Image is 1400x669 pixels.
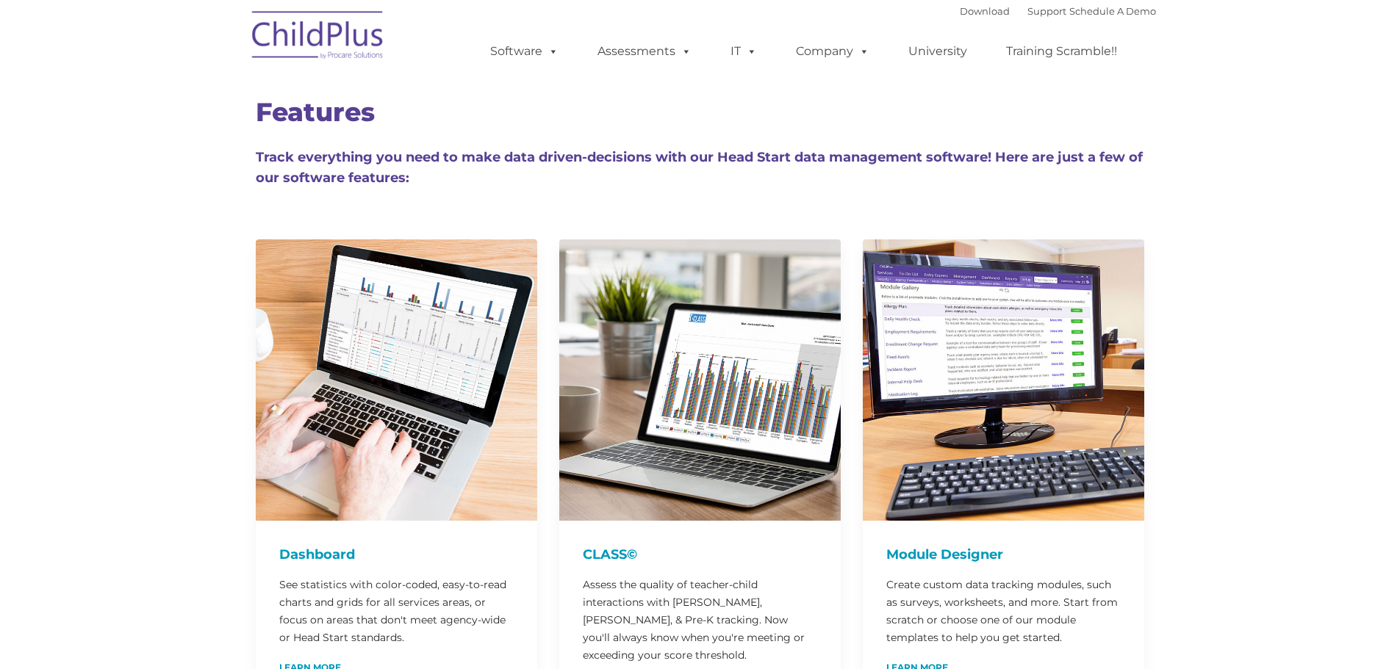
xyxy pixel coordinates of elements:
[863,239,1144,521] img: ModuleDesigner750
[245,1,392,74] img: ChildPlus by Procare Solutions
[894,37,982,66] a: University
[256,96,375,128] span: Features
[991,37,1132,66] a: Training Scramble!!
[1069,5,1156,17] a: Schedule A Demo
[960,5,1156,17] font: |
[559,239,841,521] img: CLASS-750
[1027,5,1066,17] a: Support
[583,37,706,66] a: Assessments
[279,576,514,646] p: See statistics with color-coded, easy-to-read charts and grids for all services areas, or focus o...
[583,544,817,565] h4: CLASS©
[886,576,1121,646] p: Create custom data tracking modules, such as surveys, worksheets, and more. Start from scratch or...
[475,37,573,66] a: Software
[716,37,772,66] a: IT
[960,5,1010,17] a: Download
[583,576,817,664] p: Assess the quality of teacher-child interactions with [PERSON_NAME], [PERSON_NAME], & Pre-K track...
[781,37,884,66] a: Company
[279,544,514,565] h4: Dashboard
[256,239,537,521] img: Dash
[256,149,1143,186] span: Track everything you need to make data driven-decisions with our Head Start data management softw...
[886,544,1121,565] h4: Module Designer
